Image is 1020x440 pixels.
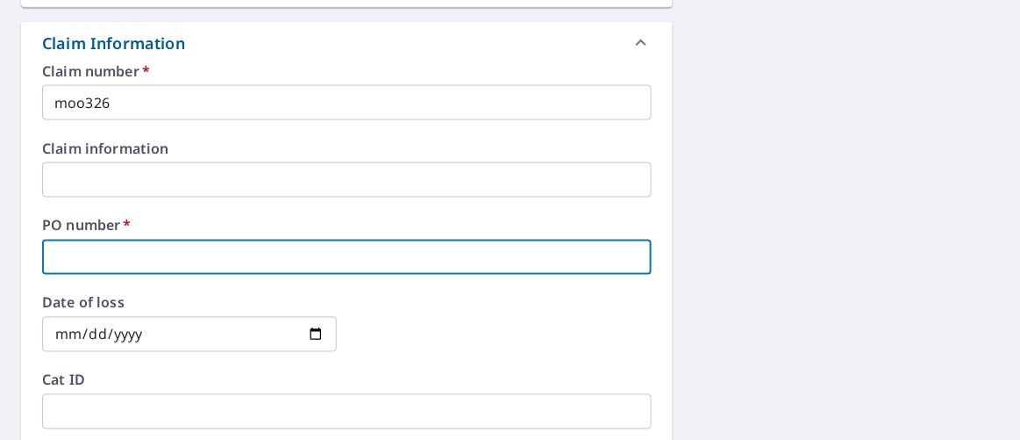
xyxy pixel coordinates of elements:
label: Claim number [42,64,652,78]
label: Cat ID [42,373,652,387]
label: PO number [42,219,652,233]
label: Date of loss [42,296,337,310]
label: Claim information [42,141,652,155]
div: Claim Information [21,22,673,64]
div: Claim Information [42,32,185,55]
